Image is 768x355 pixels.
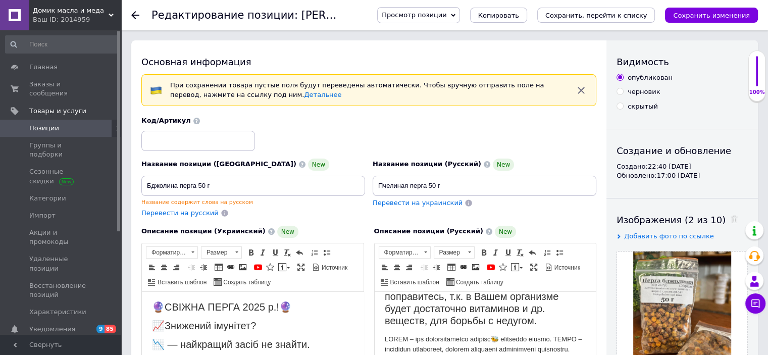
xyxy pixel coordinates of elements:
[265,262,276,273] a: Вставить иконку
[749,89,765,96] div: 100%
[29,107,86,116] span: Товары и услуги
[270,247,281,258] a: Подчеркнутый (Ctrl+U)
[29,141,93,159] span: Группы и подборки
[379,247,421,258] span: Форматирование
[617,171,748,180] div: Обновлено: 17:00 [DATE]
[141,117,191,124] span: Код/Артикул
[105,325,116,333] span: 85
[528,262,539,273] a: Развернуть
[295,262,306,273] a: Развернуть
[379,262,390,273] a: По левому краю
[495,226,516,238] span: New
[222,278,271,287] span: Создать таблицу
[545,12,647,19] i: Сохранить, перейти к списку
[10,108,162,119] span: 🔊Інструкція пройдуть повз Вас.
[389,278,439,287] span: Вставить шаблон
[509,262,524,273] a: Вставить сообщение
[5,35,119,54] input: Поиск
[141,56,596,68] div: Основная информация
[542,247,553,258] a: Вставить / удалить нумерованный список
[617,144,748,157] div: Создание и обновление
[29,194,66,203] span: Категории
[10,28,114,39] span: 📈Знижений імунітет?
[186,262,197,273] a: Уменьшить отступ
[258,247,269,258] a: Курсив (Ctrl+I)
[379,246,431,259] a: Форматирование
[673,12,750,19] i: Сохранить изменения
[10,10,212,175] body: Визуальный текстовый редактор, 016A1BE8-EA25-488E-ACAC-D171E2C623C0
[237,262,248,273] a: Изображение
[29,80,93,98] span: Заказы и сообщения
[431,262,442,273] a: Увеличить отступ
[309,247,320,258] a: Вставить / удалить нумерованный список
[33,15,121,24] div: Ваш ID: 2014959
[170,81,544,98] span: При сохранении товара пустые поля будут переведены автоматически. Чтобы вручную отправить поле на...
[141,176,365,196] input: Например, H&M женское платье зеленое 38 размер вечернее макси с блестками
[373,199,463,207] span: Перевести на украинский
[225,262,236,273] a: Вставить/Редактировать ссылку (Ctrl+L)
[198,262,209,273] a: Увеличить отступ
[201,247,232,258] span: Размер
[458,262,469,273] a: Вставить/Редактировать ссылку (Ctrl+L)
[454,278,503,287] span: Создать таблицу
[628,87,660,96] div: черновик
[282,247,293,258] a: Убрать форматирование
[665,8,758,23] button: Сохранить изменения
[537,8,655,23] button: Сохранить, перейти к списку
[745,293,765,314] button: Чат с покупателем
[141,198,365,206] div: Название содержит слова на русском
[29,167,93,185] span: Сезонные скидки
[434,246,475,259] a: Размер
[470,8,527,23] button: Копировать
[543,262,582,273] a: Источник
[29,281,93,299] span: Восстановление позиций
[478,12,519,19] span: Копировать
[321,247,332,258] a: Вставить / удалить маркированный список
[141,209,219,217] span: Перевести на русский
[445,276,505,287] a: Создать таблицу
[141,160,296,168] span: Название позиции ([GEOGRAPHIC_DATA])
[374,227,483,235] span: Описание позиции (Русский)
[497,262,508,273] a: Вставить иконку
[624,232,714,240] span: Добавить фото по ссылке
[201,246,242,259] a: Размер
[502,247,514,258] a: Подчеркнутый (Ctrl+U)
[628,102,658,111] div: скрытый
[527,247,538,258] a: Отменить (Ctrl+Z)
[446,262,457,273] a: Таблица
[146,247,188,258] span: Форматирование
[308,159,329,171] span: New
[403,262,415,273] a: По правому краю
[294,247,305,258] a: Отменить (Ctrl+Z)
[213,262,224,273] a: Таблица
[470,262,481,273] a: Изображение
[156,278,207,287] span: Вставить шаблон
[311,262,349,273] a: Источник
[141,227,266,235] span: Описание позиции (Украинский)
[151,9,451,21] h1: Редактирование позиции: Бджолина перга 50 г
[748,50,765,102] div: 100% Качество заполнения
[29,308,86,317] span: Характеристики
[146,262,158,273] a: По левому краю
[29,325,75,334] span: Уведомления
[419,262,430,273] a: Уменьшить отступ
[29,211,56,220] span: Импорт
[10,10,150,21] span: 🔮СВІЖНА ПЕРГА 2025 р.!🔮
[391,262,402,273] a: По центру
[277,226,298,238] span: New
[478,247,489,258] a: Полужирный (Ctrl+B)
[434,247,465,258] span: Размер
[245,247,257,258] a: Полужирный (Ctrl+B)
[373,160,481,168] span: Название позиции (Русский)
[617,214,748,226] div: Изображения (2 из 10)
[150,84,162,96] img: :flag-ua:
[515,247,526,258] a: Убрать форматирование
[493,159,514,171] span: New
[553,264,580,272] span: Источник
[171,262,182,273] a: По правому краю
[146,246,198,259] a: Форматирование
[373,176,596,196] input: Например, H&M женское платье зеленое 38 размер вечернее макси с блестками
[29,124,59,133] span: Позиции
[617,162,748,171] div: Создано: 22:40 [DATE]
[485,262,496,273] a: Добавить видео с YouTube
